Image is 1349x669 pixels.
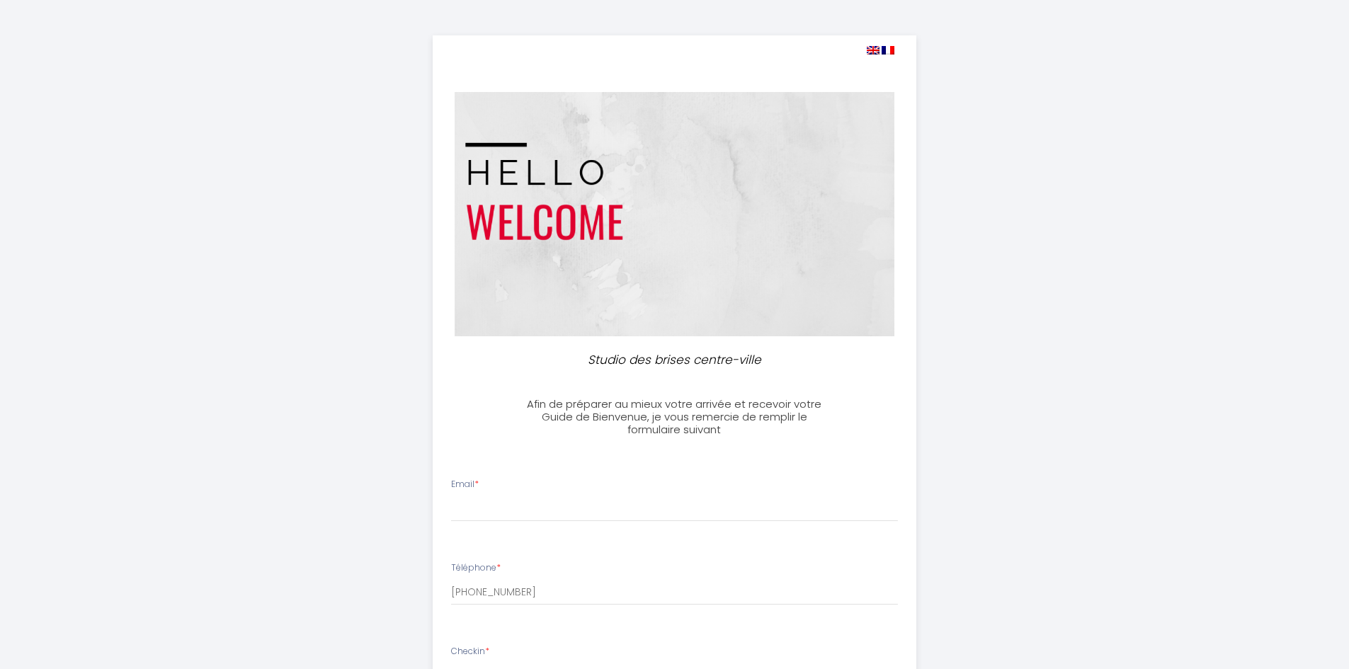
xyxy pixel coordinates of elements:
[523,350,826,370] p: Studio des brises centre-ville
[882,46,894,55] img: fr.png
[517,398,832,436] h3: Afin de préparer au mieux votre arrivée et recevoir votre Guide de Bienvenue, je vous remercie de...
[451,645,489,658] label: Checkin
[451,478,479,491] label: Email
[451,561,501,575] label: Téléphone
[867,46,880,55] img: en.png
